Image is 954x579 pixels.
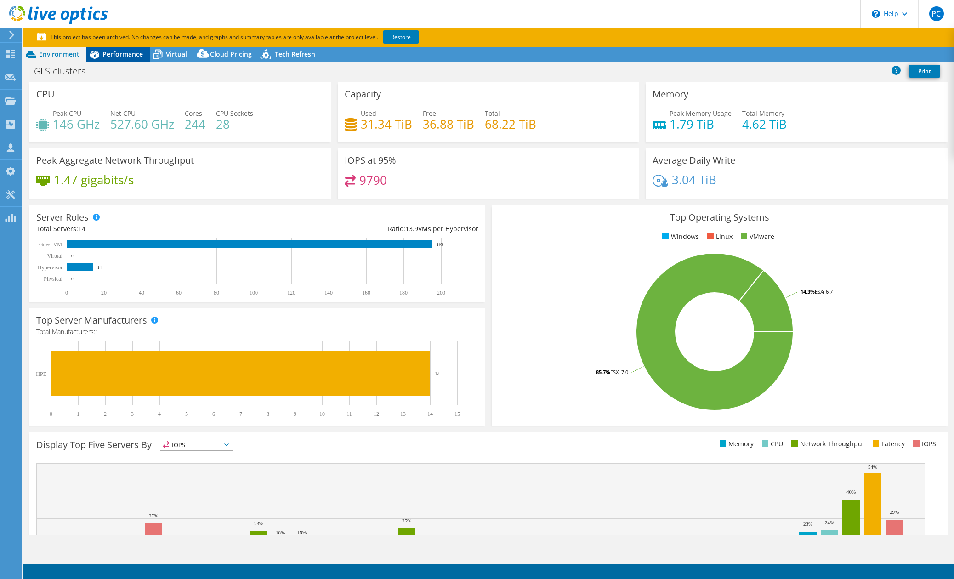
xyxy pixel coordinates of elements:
[361,119,412,129] h4: 31.34 TiB
[346,411,352,417] text: 11
[738,232,774,242] li: VMware
[789,439,864,449] li: Network Throughput
[911,439,936,449] li: IOPS
[36,224,257,234] div: Total Servers:
[275,50,315,58] span: Tech Refresh
[185,119,205,129] h4: 244
[890,509,899,515] text: 29%
[803,521,812,527] text: 23%
[909,65,940,78] a: Print
[36,212,89,222] h3: Server Roles
[30,66,100,76] h1: GLS-clusters
[149,513,158,518] text: 27%
[872,10,880,18] svg: \n
[423,109,436,118] span: Free
[53,109,81,118] span: Peak CPU
[742,109,784,118] span: Total Memory
[39,241,62,248] text: Guest VM
[402,518,411,523] text: 25%
[437,289,445,296] text: 200
[131,411,134,417] text: 3
[383,30,419,44] a: Restore
[868,464,877,470] text: 54%
[139,289,144,296] text: 40
[212,411,215,417] text: 6
[44,276,62,282] text: Physical
[39,50,79,58] span: Environment
[54,175,134,185] h4: 1.47 gigabits/s
[110,119,174,129] h4: 527.60 GHz
[267,411,269,417] text: 8
[97,265,102,270] text: 14
[361,109,376,118] span: Used
[423,119,474,129] h4: 36.88 TiB
[815,288,833,295] tspan: ESXi 6.7
[670,119,732,129] h4: 1.79 TiB
[653,89,688,99] h3: Memory
[297,529,307,535] text: 19%
[870,439,905,449] li: Latency
[110,109,136,118] span: Net CPU
[760,439,783,449] li: CPU
[53,119,100,129] h4: 146 GHz
[216,109,253,118] span: CPU Sockets
[825,520,834,525] text: 24%
[929,6,944,21] span: PC
[653,155,735,165] h3: Average Daily Write
[672,175,716,185] h4: 3.04 TiB
[660,232,699,242] li: Windows
[71,254,74,258] text: 0
[50,411,52,417] text: 0
[324,289,333,296] text: 140
[846,489,856,494] text: 40%
[101,289,107,296] text: 20
[95,327,99,336] span: 1
[210,50,252,58] span: Cloud Pricing
[362,289,370,296] text: 160
[71,277,74,281] text: 0
[435,371,440,376] text: 14
[102,50,143,58] span: Performance
[254,521,263,526] text: 23%
[257,224,478,234] div: Ratio: VMs per Hypervisor
[36,155,194,165] h3: Peak Aggregate Network Throughput
[294,411,296,417] text: 9
[47,253,63,259] text: Virtual
[37,32,487,42] p: This project has been archived. No changes can be made, and graphs and summary tables are only av...
[77,411,79,417] text: 1
[166,50,187,58] span: Virtual
[610,369,628,375] tspan: ESXi 7.0
[454,411,460,417] text: 15
[345,155,396,165] h3: IOPS at 95%
[485,119,536,129] h4: 68.22 TiB
[485,109,500,118] span: Total
[374,411,379,417] text: 12
[158,411,161,417] text: 4
[250,289,258,296] text: 100
[359,175,387,185] h4: 9790
[742,119,787,129] h4: 4.62 TiB
[38,264,62,271] text: Hypervisor
[319,411,325,417] text: 10
[670,109,732,118] span: Peak Memory Usage
[276,530,285,535] text: 18%
[437,242,443,247] text: 195
[405,224,418,233] span: 13.9
[185,411,188,417] text: 5
[36,371,46,377] text: HPE
[185,109,202,118] span: Cores
[176,289,182,296] text: 60
[36,89,55,99] h3: CPU
[36,315,147,325] h3: Top Server Manufacturers
[239,411,242,417] text: 7
[104,411,107,417] text: 2
[345,89,381,99] h3: Capacity
[78,224,85,233] span: 14
[596,369,610,375] tspan: 85.7%
[287,289,295,296] text: 120
[717,439,754,449] li: Memory
[36,327,478,337] h4: Total Manufacturers:
[427,411,433,417] text: 14
[499,212,941,222] h3: Top Operating Systems
[801,288,815,295] tspan: 14.3%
